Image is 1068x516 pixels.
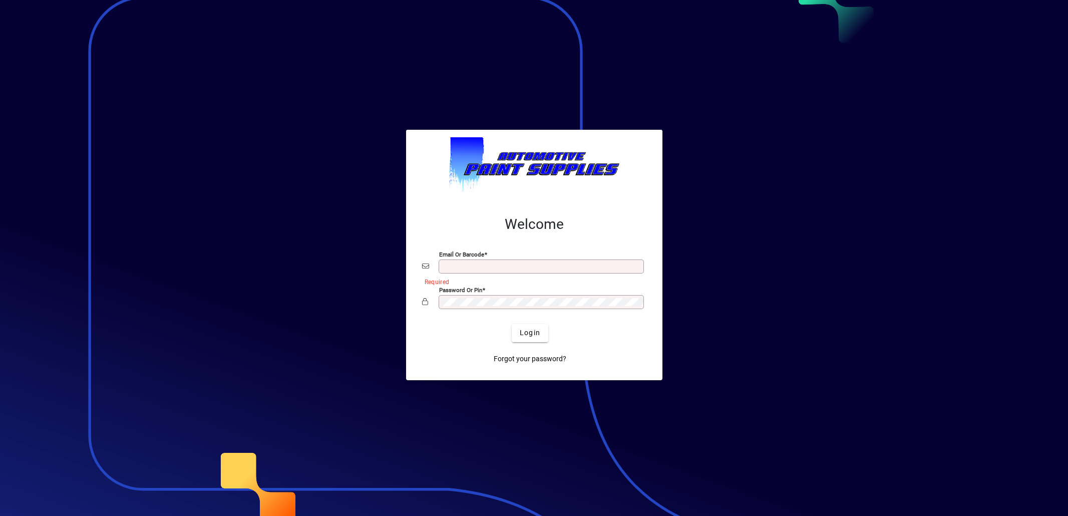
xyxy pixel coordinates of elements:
h2: Welcome [422,216,646,233]
mat-error: Required [425,276,638,287]
span: Login [520,328,540,338]
mat-label: Password or Pin [439,286,482,293]
span: Forgot your password? [494,354,566,364]
a: Forgot your password? [490,350,570,368]
mat-label: Email or Barcode [439,250,484,257]
button: Login [512,324,548,342]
